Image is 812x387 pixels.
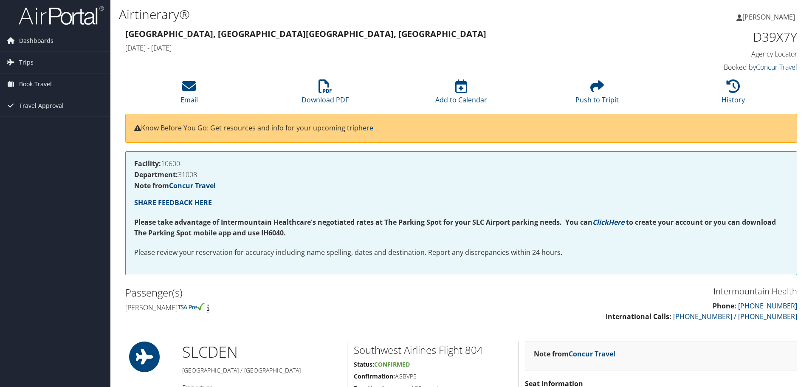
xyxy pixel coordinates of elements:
[534,349,615,359] strong: Note from
[354,343,512,357] h2: Southwest Airlines Flight 804
[569,349,615,359] a: Concur Travel
[180,84,198,105] a: Email
[134,171,788,178] h4: 31008
[134,123,788,134] p: Know Before You Go: Get resources and info for your upcoming trip
[19,30,54,51] span: Dashboards
[182,366,341,375] h5: [GEOGRAPHIC_DATA] / [GEOGRAPHIC_DATA]
[125,28,486,40] strong: [GEOGRAPHIC_DATA], [GEOGRAPHIC_DATA] [GEOGRAPHIC_DATA], [GEOGRAPHIC_DATA]
[354,372,512,381] h5: AGBVP5
[134,247,788,258] p: Please review your reservation for accuracy including name spelling, dates and destination. Repor...
[134,170,178,179] strong: Department:
[468,285,797,297] h3: Intermountain Health
[374,360,410,368] span: Confirmed
[673,312,797,321] a: [PHONE_NUMBER] / [PHONE_NUMBER]
[302,84,349,105] a: Download PDF
[354,360,374,368] strong: Status:
[639,49,797,59] h4: Agency Locator
[738,301,797,311] a: [PHONE_NUMBER]
[722,84,745,105] a: History
[125,285,455,300] h2: Passenger(s)
[19,52,34,73] span: Trips
[358,123,373,133] a: here
[639,62,797,72] h4: Booked by
[134,218,592,227] strong: Please take advantage of Intermountain Healthcare's negotiated rates at The Parking Spot for your...
[169,181,216,190] a: Concur Travel
[575,84,619,105] a: Push to Tripit
[134,160,788,167] h4: 10600
[125,43,626,53] h4: [DATE] - [DATE]
[182,342,341,363] h1: SLC DEN
[756,62,797,72] a: Concur Travel
[19,73,52,95] span: Book Travel
[134,159,161,168] strong: Facility:
[19,95,64,116] span: Travel Approval
[606,312,671,321] strong: International Calls:
[639,28,797,46] h1: D39X7Y
[592,218,609,227] a: Click
[736,4,804,30] a: [PERSON_NAME]
[19,6,104,25] img: airportal-logo.png
[134,198,212,207] a: SHARE FEEDBACK HERE
[713,301,736,311] strong: Phone:
[609,218,624,227] a: Here
[178,303,205,311] img: tsa-precheck.png
[742,12,795,22] span: [PERSON_NAME]
[119,6,575,23] h1: Airtinerary®
[125,303,455,312] h4: [PERSON_NAME]
[435,84,487,105] a: Add to Calendar
[134,181,216,190] strong: Note from
[354,372,395,380] strong: Confirmation:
